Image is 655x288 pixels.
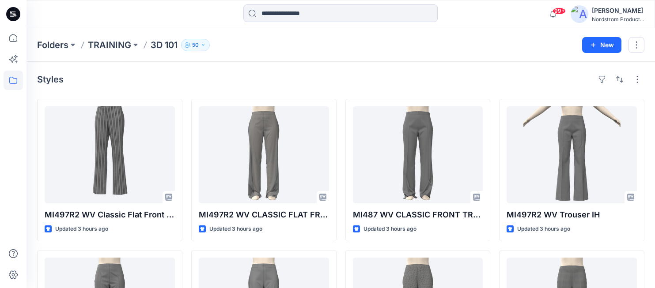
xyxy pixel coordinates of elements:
[553,7,566,15] span: 99+
[353,209,483,221] p: MI487 WV CLASSIC FRONT TROUSER MU
[507,209,637,221] p: MI497R2 WV Trouser IH
[55,224,108,234] p: Updated 3 hours ago
[209,224,262,234] p: Updated 3 hours ago
[199,209,329,221] p: MI497R2 WV CLASSIC FLAT FRONT RV
[363,224,416,234] p: Updated 3 hours ago
[151,39,178,51] p: 3D 101
[181,39,210,51] button: 50
[199,106,329,203] a: MI497R2 WV CLASSIC FLAT FRONT RV
[192,40,199,50] p: 50
[37,39,68,51] a: Folders
[507,106,637,203] a: MI497R2 WV Trouser IH
[45,209,175,221] p: MI497R2 WV Classic Flat Front RC
[353,106,483,203] a: MI487 WV CLASSIC FRONT TROUSER MU
[582,37,621,53] button: New
[571,5,588,23] img: avatar
[517,224,570,234] p: Updated 3 hours ago
[88,39,131,51] a: TRAINING
[37,74,64,85] h4: Styles
[45,106,175,203] a: MI497R2 WV Classic Flat Front RC
[592,16,644,22] div: Nordstrom Product...
[592,5,644,16] div: [PERSON_NAME]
